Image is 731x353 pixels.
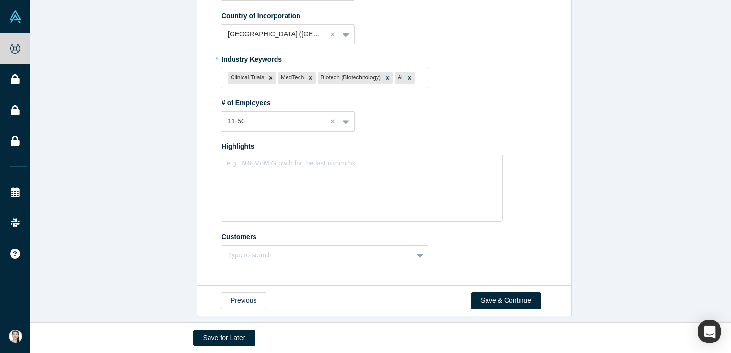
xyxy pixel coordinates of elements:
img: Jihee Jung's Account [9,330,22,343]
div: Remove Biotech (Biotechnology) [382,72,393,84]
div: MedTech [278,72,305,84]
button: Save for Later [193,330,255,346]
div: AI [395,72,404,84]
div: rdw-wrapper [221,155,503,222]
div: Remove MedTech [305,72,316,84]
div: Clinical Trials [228,72,266,84]
img: Alchemist Vault Logo [9,10,22,23]
div: Remove AI [404,72,415,84]
label: Highlights [221,138,551,152]
button: Save & Continue [471,292,541,309]
button: Previous [221,292,266,309]
div: Remove Clinical Trials [266,72,276,84]
div: rdw-editor [227,158,497,174]
label: Industry Keywords [221,51,551,65]
label: Country of Incorporation [221,8,551,21]
div: Biotech (Biotechnology) [318,72,382,84]
label: Customers [221,229,551,242]
label: # of Employees [221,95,551,108]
